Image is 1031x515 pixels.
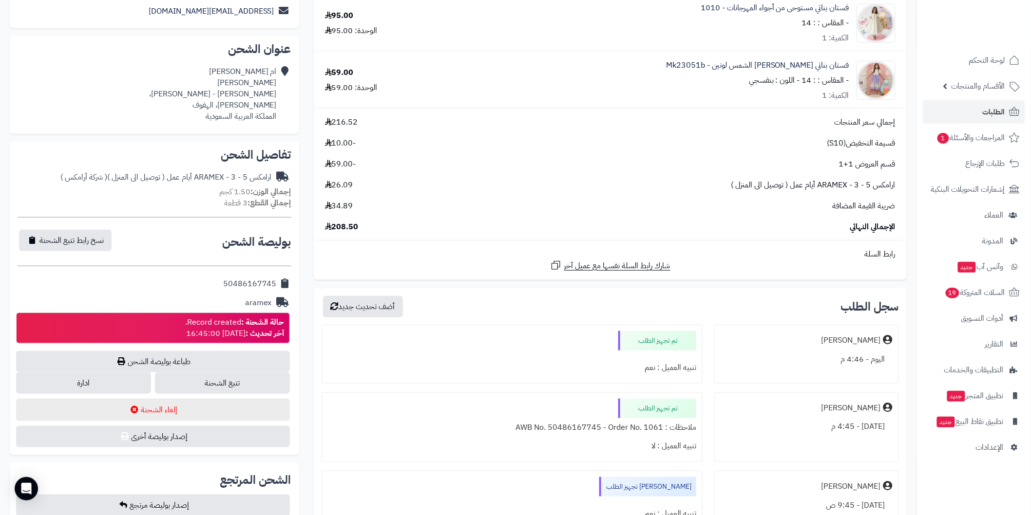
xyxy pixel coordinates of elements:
span: 216.52 [325,117,358,128]
div: [PERSON_NAME] [821,335,881,346]
div: [PERSON_NAME] تجهيز الطلب [599,477,696,497]
div: 95.00 [325,10,354,21]
div: 50486167745 [223,278,277,290]
span: طلبات الإرجاع [966,157,1005,170]
div: [DATE] - 4:45 م [721,417,893,436]
span: -59.00 [325,159,356,170]
a: التطبيقات والخدمات [923,358,1025,382]
span: المراجعات والأسئلة [936,131,1005,145]
div: aramex [245,297,272,309]
span: تطبيق المتجر [946,389,1004,403]
img: 1747912993-IMG_4774%202-90x90.jpeg [857,4,895,43]
small: - المقاس : : 14 [802,74,849,86]
a: المراجعات والأسئلة1 [923,126,1025,149]
div: الكمية: 1 [822,33,849,44]
div: اليوم - 4:46 م [721,350,893,369]
a: طلبات الإرجاع [923,152,1025,175]
div: Open Intercom Messenger [15,477,38,500]
span: التطبيقات والخدمات [944,363,1004,377]
strong: آخر تحديث : [246,328,285,339]
span: 208.50 [325,221,359,233]
a: إشعارات التحويلات البنكية [923,178,1025,201]
a: العملاء [923,203,1025,227]
div: 59.00 [325,67,354,78]
div: تم تجهيز الطلب [618,399,696,418]
h3: سجل الطلب [841,301,899,313]
span: 34.89 [325,201,353,212]
strong: إجمالي الوزن: [250,186,291,198]
span: المدونة [982,234,1004,248]
div: تنبيه العميل : نعم [328,358,696,377]
span: العملاء [985,208,1004,222]
small: 3 قطعة [224,197,291,209]
span: نسخ رابط تتبع الشحنة [39,235,104,246]
a: شارك رابط السلة نفسها مع عميل آخر [550,259,670,272]
strong: إجمالي القطع: [248,197,291,209]
span: ضريبة القيمة المضافة [833,201,896,212]
a: ادارة [16,372,151,394]
div: ملاحظات : AWB No. 50486167745 - Order No. 1061 [328,418,696,437]
span: قسيمة التخفيض(S10) [827,138,896,149]
a: تطبيق نقاط البيعجديد [923,410,1025,433]
button: أضف تحديث جديد [323,296,403,317]
h2: بوليصة الشحن [222,236,291,248]
a: الطلبات [923,100,1025,124]
h2: عنوان الشحن [18,43,291,55]
span: إجمالي سعر المنتجات [835,117,896,128]
span: جديد [958,262,976,273]
a: [EMAIL_ADDRESS][DOMAIN_NAME] [149,5,274,17]
div: [PERSON_NAME] [821,403,881,414]
small: 1.50 كجم [219,186,291,198]
button: إلغاء الشحنة [16,399,290,421]
button: إصدار بوليصة أخرى [16,426,290,447]
a: تطبيق المتجرجديد [923,384,1025,407]
span: ارامكس ARAMEX - 3 - 5 أيام عمل ( توصيل الى المنزل ) [731,180,896,191]
img: logo-2.png [965,21,1022,42]
a: تتبع الشحنة [155,372,290,394]
span: 26.09 [325,180,353,191]
span: أدوات التسويق [961,312,1004,325]
span: التقارير [985,337,1004,351]
span: 1 [937,133,950,144]
small: - اللون : بنفسجي [749,74,800,86]
div: ارامكس ARAMEX - 3 - 5 أيام عمل ( توصيل الى المنزل ) [60,172,272,183]
a: أدوات التسويق [923,307,1025,330]
span: -10.00 [325,138,356,149]
a: وآتس آبجديد [923,255,1025,278]
span: إشعارات التحويلات البنكية [931,183,1005,196]
strong: حالة الشحنة : [241,316,285,328]
img: 1733583378-IMG_0853-90x90.jpeg [857,61,895,100]
div: تنبيه العميل : لا [328,437,696,456]
a: فستان بناتي مستوحى من أجواء المهرجانات - 1010 [701,2,849,14]
span: جديد [947,391,965,402]
div: تم تجهيز الطلب [618,331,696,350]
span: وآتس آب [957,260,1004,274]
div: الوحدة: 95.00 [325,25,378,37]
span: السلات المتروكة [945,286,1005,299]
span: ( شركة أرامكس ) [60,171,107,183]
span: قسم العروض 1+1 [839,159,896,170]
span: الإجمالي النهائي [850,221,896,233]
a: المدونة [923,229,1025,253]
div: [DATE] - 9:45 ص [721,496,893,515]
a: طباعة بوليصة الشحن [16,351,290,372]
small: - المقاس : : 14 [802,17,849,29]
span: جديد [937,417,955,427]
div: ام [PERSON_NAME] [PERSON_NAME] [PERSON_NAME] - [PERSON_NAME]، [PERSON_NAME]، الهفوف المملكة العرب... [149,66,277,122]
h2: الشحن المرتجع [220,474,291,486]
div: [PERSON_NAME] [821,481,881,492]
div: الوحدة: 59.00 [325,82,378,93]
a: الإعدادات [923,436,1025,459]
h2: تفاصيل الشحن [18,149,291,161]
button: نسخ رابط تتبع الشحنة [19,230,112,251]
a: السلات المتروكة19 [923,281,1025,304]
div: رابط السلة [318,249,903,260]
span: الطلبات [983,105,1005,119]
span: لوحة التحكم [969,54,1005,67]
a: لوحة التحكم [923,49,1025,72]
span: تطبيق نقاط البيع [936,415,1004,428]
span: 19 [946,288,960,299]
a: فستان بناتي [PERSON_NAME] الشمس لونين - Mk23051b [666,60,849,71]
div: الكمية: 1 [822,90,849,101]
span: الأقسام والمنتجات [952,79,1005,93]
